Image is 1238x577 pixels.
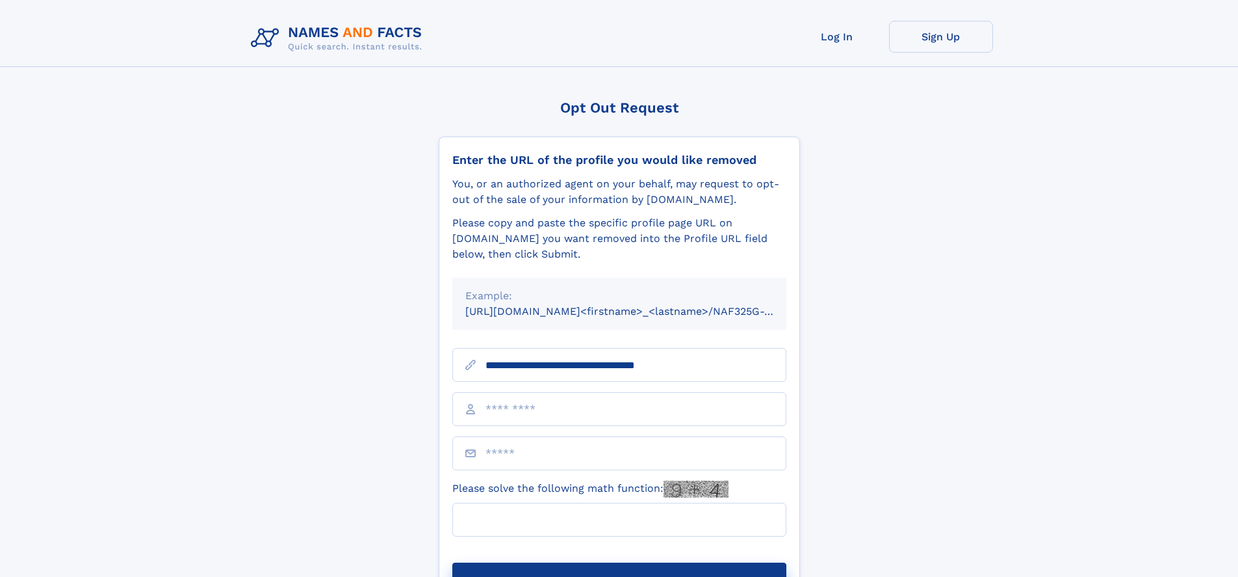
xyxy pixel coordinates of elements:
div: Opt Out Request [439,100,800,116]
div: You, or an authorized agent on your behalf, may request to opt-out of the sale of your informatio... [452,176,786,208]
div: Enter the URL of the profile you would like removed [452,153,786,167]
div: Example: [465,288,773,304]
a: Log In [785,21,889,53]
a: Sign Up [889,21,993,53]
label: Please solve the following math function: [452,481,729,498]
small: [URL][DOMAIN_NAME]<firstname>_<lastname>/NAF325G-xxxxxxxx [465,305,811,317]
img: Logo Names and Facts [246,21,433,56]
div: Please copy and paste the specific profile page URL on [DOMAIN_NAME] you want removed into the Pr... [452,215,786,262]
